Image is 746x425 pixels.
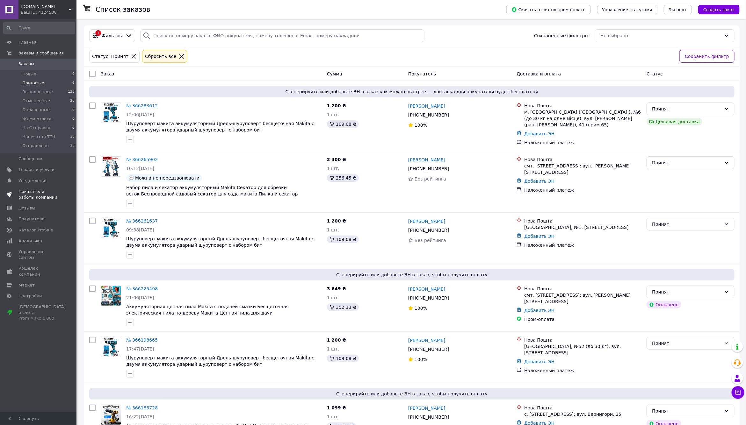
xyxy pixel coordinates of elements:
div: [PHONE_NUMBER] [407,413,450,421]
span: 1 200 ₴ [327,218,346,223]
span: 1 шт. [327,346,339,351]
span: [DEMOGRAPHIC_DATA] и счета [18,304,66,322]
span: Управление статусами [602,7,652,12]
a: Фото товару [101,103,121,123]
span: 21:06[DATE] [126,295,154,300]
span: Покупатели [18,216,45,222]
span: Маркет [18,282,35,288]
span: Без рейтинга [415,176,446,181]
span: Без рейтинга [415,238,446,243]
span: Каталог ProSale [18,227,53,233]
a: Добавить ЭН [524,234,554,239]
h1: Список заказов [96,6,150,13]
div: [PHONE_NUMBER] [407,294,450,302]
div: Ваш ID: 4124508 [21,10,76,15]
span: Набор пила и секатор аккумуляторный Makita Секатор для обрезки веток Беспроводной садовый секатор... [126,185,298,196]
span: Сумма [327,71,342,76]
img: Фото товару [101,286,121,306]
span: Заказ [101,71,114,76]
span: 23 [70,143,75,149]
span: Отмененные [22,98,50,104]
div: [GEOGRAPHIC_DATA], №1: [STREET_ADDRESS] [524,224,641,230]
img: Фото товару [103,337,119,357]
div: 109.08 ₴ [327,236,359,243]
span: Шуруповерт макита аккумуляторный Дрель-шуруповерт бесщеточная Makita с двумя аккумулятора ударный... [126,355,314,367]
button: Скачать отчет по пром-оплате [506,5,591,14]
span: Аналитика [18,238,42,244]
a: Добавить ЭН [524,308,554,313]
div: [PHONE_NUMBER] [407,345,450,354]
span: 1 200 ₴ [327,103,346,108]
div: м. [GEOGRAPHIC_DATA] ([GEOGRAPHIC_DATA].), №6 (до 30 кг на одне місце): вул. [PERSON_NAME] (ран. ... [524,109,641,128]
a: Шуруповерт макита аккумуляторный Дрель-шуруповерт бесщеточная Makita с двумя аккумулятора ударный... [126,236,314,248]
a: Шуруповерт макита аккумуляторный Дрель-шуруповерт бесщеточная Makita с двумя аккумулятора ударный... [126,121,314,132]
span: 100% [415,123,427,128]
a: № 366185728 [126,405,158,410]
button: Экспорт [664,5,692,14]
div: 109.08 ₴ [327,120,359,128]
div: смт. [STREET_ADDRESS]: вул. [PERSON_NAME][STREET_ADDRESS] [524,163,641,175]
div: Не выбрано [600,32,721,39]
a: № 366198665 [126,337,158,343]
a: № 366265902 [126,157,158,162]
div: Принят [652,340,721,347]
div: Пром-оплата [524,316,641,322]
button: Создать заказ [698,5,740,14]
div: Принят [652,221,721,228]
span: 1 шт. [327,295,339,300]
span: 10:12[DATE] [126,166,154,171]
a: [PERSON_NAME] [408,157,445,163]
a: [PERSON_NAME] [408,286,445,292]
a: [PERSON_NAME] [408,337,445,344]
span: Отзывы [18,205,35,211]
span: 0 [72,116,75,122]
a: Фото товару [101,156,121,177]
span: Новые [22,71,36,77]
div: [GEOGRAPHIC_DATA], №52 (до 30 кг): вул. [STREET_ADDRESS] [524,343,641,356]
div: Статус: Принят [91,53,130,60]
a: [PERSON_NAME] [408,103,445,109]
a: Добавить ЭН [524,179,554,184]
span: Управление сайтом [18,249,59,260]
div: с. [STREET_ADDRESS]: вул. Вернигори, 25 [524,411,641,417]
span: Настройки [18,293,42,299]
div: Наложенный платеж [524,367,641,374]
span: 09:38[DATE] [126,227,154,232]
span: Доставка и оплата [517,71,561,76]
a: № 366225498 [126,286,158,291]
img: Фото товару [103,103,119,123]
span: 2 300 ₴ [327,157,346,162]
div: 109.08 ₴ [327,355,359,362]
div: Дешевая доставка [647,118,702,125]
div: Нова Пошта [524,337,641,343]
span: 12:06[DATE] [126,112,154,117]
span: Можна не передзвонювати [135,175,199,181]
span: 26 [70,98,75,104]
a: Добавить ЭН [524,359,554,364]
span: Сгенерируйте или добавьте ЭН в заказ, чтобы получить оплату [92,391,732,397]
div: Оплачено [647,301,681,308]
div: [PHONE_NUMBER] [407,164,450,173]
span: Покупатель [408,71,436,76]
span: Создать заказ [703,7,735,12]
span: Сгенерируйте или добавьте ЭН в заказ, чтобы получить оплату [92,272,732,278]
div: 352.13 ₴ [327,303,359,311]
div: Нова Пошта [524,156,641,163]
span: Отправлено [22,143,49,149]
span: 1 200 ₴ [327,337,346,343]
span: 100% [415,357,427,362]
span: 18 [70,134,75,140]
div: Нова Пошта [524,103,641,109]
a: Создать заказ [692,7,740,12]
span: Сгенерируйте или добавьте ЭН в заказ как можно быстрее — доставка для покупателя будет бесплатной [92,89,732,95]
span: 6 [72,80,75,86]
a: Фото товару [101,405,121,425]
span: Заказы [18,61,34,67]
span: 1 шт. [327,227,339,232]
span: Оплаченные [22,107,50,113]
div: Принят [652,407,721,414]
span: 1 099 ₴ [327,405,346,410]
